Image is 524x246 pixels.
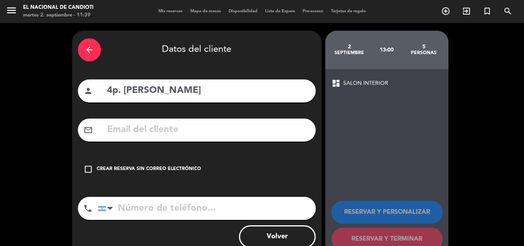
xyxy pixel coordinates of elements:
[83,204,92,213] i: phone
[78,36,316,63] div: Datos del cliente
[186,9,225,13] span: Mapa de mesas
[299,9,327,13] span: Pre-acceso
[331,79,341,88] span: dashboard
[84,125,93,135] i: mail_outline
[503,7,512,16] i: search
[343,79,388,88] span: SALON INTERIOR
[23,4,94,12] div: El Nacional de Candioti
[327,9,370,13] span: Tarjetas de regalo
[441,7,450,16] i: add_circle_outline
[462,7,471,16] i: exit_to_app
[368,36,405,63] div: 13:00
[483,7,492,16] i: turned_in_not
[225,9,261,13] span: Disponibilidad
[6,5,17,19] button: menu
[261,9,299,13] span: Lista de Espera
[106,83,310,99] input: Nombre del cliente
[106,122,310,138] input: Email del cliente
[98,197,116,220] div: Argentina: +54
[98,197,316,220] input: Número de teléfono...
[84,165,93,174] i: check_box_outline_blank
[331,201,443,224] button: RESERVAR Y PERSONALIZAR
[23,12,94,19] div: martes 2. septiembre - 11:39
[405,50,442,56] div: personas
[331,44,368,50] div: 2
[6,5,17,16] i: menu
[97,165,201,173] div: Crear reserva sin correo electrónico
[331,50,368,56] div: septiembre
[155,9,186,13] span: Mis reservas
[84,86,93,96] i: person
[405,44,442,50] div: 5
[85,45,94,54] i: arrow_back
